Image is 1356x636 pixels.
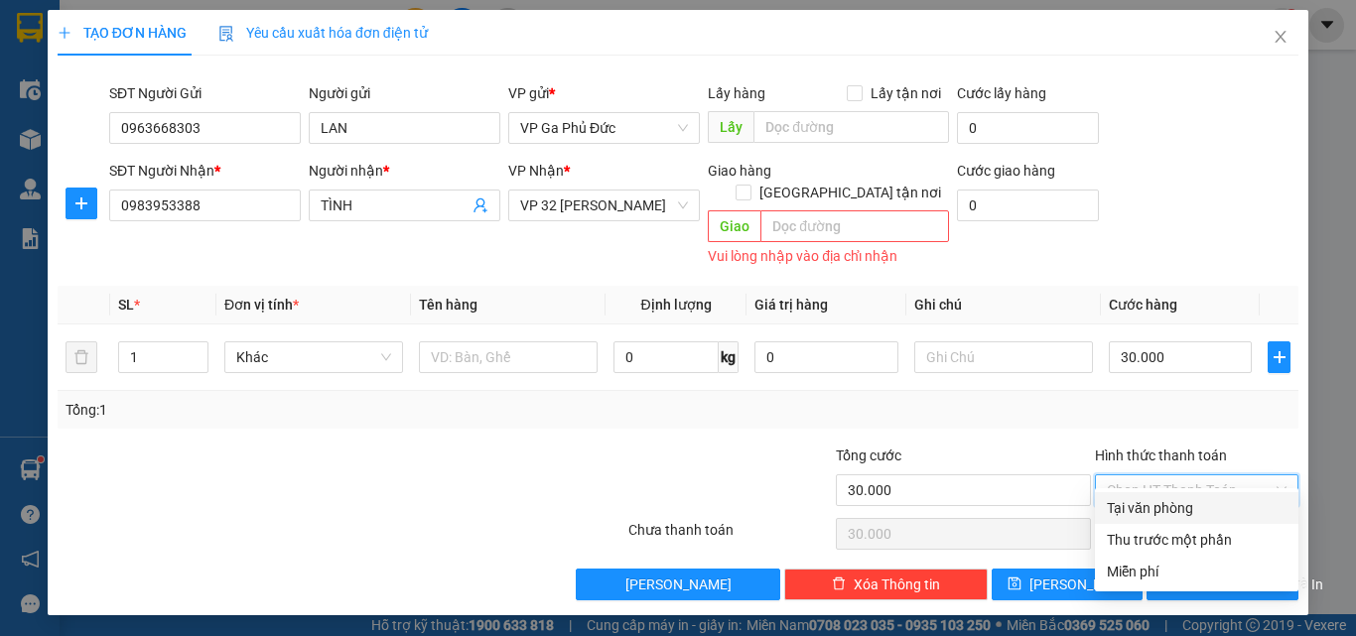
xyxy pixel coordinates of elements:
span: Khác [236,342,391,372]
li: Số nhà [STREET_ADDRESS][PERSON_NAME] [186,83,830,108]
div: Vui lòng nhập vào địa chỉ nhận [708,245,949,268]
button: delete [66,341,97,373]
span: [PERSON_NAME] [1029,573,1136,595]
span: SL [118,297,134,313]
span: close [1273,29,1288,45]
span: VP Ga Phủ Đức [520,113,688,143]
div: SĐT Người Gửi [109,82,301,104]
button: save[PERSON_NAME] [992,569,1144,600]
span: [GEOGRAPHIC_DATA] tận nơi [751,182,949,203]
button: Close [1253,10,1308,65]
span: Lấy hàng [708,85,765,101]
input: Cước giao hàng [957,190,1099,221]
div: Người nhận [309,160,500,182]
button: plus [66,188,97,219]
input: Dọc đường [753,111,949,143]
button: printer[PERSON_NAME] và In [1147,569,1298,600]
div: Tổng: 1 [66,399,525,421]
span: plus [67,195,96,211]
span: Giao hàng [708,163,771,179]
input: Cước lấy hàng [957,112,1099,144]
span: Giá trị hàng [754,297,828,313]
input: Ghi Chú [914,341,1093,373]
span: TẠO ĐƠN HÀNG [58,25,187,41]
span: Giao [708,210,760,242]
div: SĐT Người Nhận [109,160,301,182]
label: Hình thức thanh toán [1095,447,1227,463]
b: Công ty TNHH Trọng Hiếu Phú Thọ - Nam Cường Limousine [241,23,775,77]
span: [PERSON_NAME] [625,573,732,595]
span: Lấy [708,111,753,143]
span: plus [1269,349,1289,365]
button: deleteXóa Thông tin [784,569,988,600]
span: delete [832,576,846,592]
div: Chưa thanh toán [626,519,834,554]
span: Đơn vị tính [224,297,299,313]
div: Tại văn phòng [1107,497,1287,519]
button: [PERSON_NAME] [576,569,779,600]
label: Cước giao hàng [957,163,1055,179]
label: Cước lấy hàng [957,85,1046,101]
input: Dọc đường [760,210,949,242]
span: Lấy tận nơi [863,82,949,104]
span: save [1008,576,1021,592]
span: user-add [473,197,488,213]
li: Hotline: 1900400028 [186,108,830,133]
span: VP Nhận [508,163,564,179]
span: Yêu cầu xuất hóa đơn điện tử [218,25,428,41]
span: plus [58,26,71,40]
input: 0 [754,341,897,373]
th: Ghi chú [906,286,1101,324]
div: Miễn phí [1107,561,1287,582]
button: plus [1268,341,1290,373]
div: Thu trước một phần [1107,529,1287,551]
span: kg [719,341,739,373]
div: VP gửi [508,82,700,104]
input: VD: Bàn, Ghế [419,341,598,373]
span: Định lượng [640,297,711,313]
div: Người gửi [309,82,500,104]
span: Xóa Thông tin [854,573,940,595]
img: icon [218,26,234,42]
span: VP 32 Mạc Thái Tổ [520,191,688,220]
span: Cước hàng [1109,297,1177,313]
span: Tổng cước [836,447,901,463]
span: Tên hàng [419,297,477,313]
